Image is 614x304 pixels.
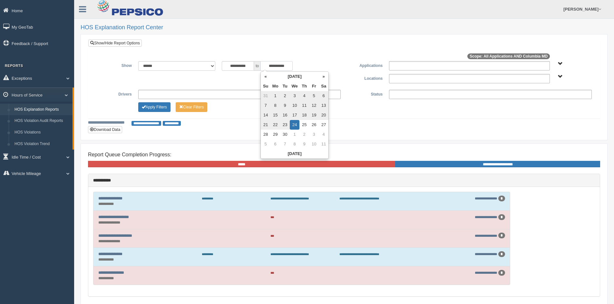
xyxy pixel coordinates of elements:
[280,101,290,110] td: 9
[467,53,550,59] span: Scope: All Applications AND Columbia MD
[299,139,309,149] td: 9
[261,120,270,130] td: 21
[270,101,280,110] td: 8
[309,101,319,110] td: 12
[344,90,386,97] label: Status
[261,72,270,81] th: «
[319,91,328,101] td: 6
[309,110,319,120] td: 19
[319,120,328,130] td: 27
[280,81,290,91] th: Tu
[261,81,270,91] th: Su
[138,102,171,112] button: Change Filter Options
[270,110,280,120] td: 15
[254,61,260,71] span: to
[280,130,290,139] td: 30
[270,72,319,81] th: [DATE]
[319,81,328,91] th: Sa
[270,120,280,130] td: 22
[261,130,270,139] td: 28
[270,91,280,101] td: 1
[309,91,319,101] td: 5
[299,101,309,110] td: 11
[319,139,328,149] td: 11
[93,90,135,97] label: Drivers
[290,130,299,139] td: 1
[299,120,309,130] td: 25
[344,74,386,82] label: Locations
[280,110,290,120] td: 16
[270,130,280,139] td: 29
[290,110,299,120] td: 17
[280,120,290,130] td: 23
[88,40,142,47] a: Show/Hide Report Options
[299,91,309,101] td: 4
[81,24,608,31] h2: HOS Explanation Report Center
[319,72,328,81] th: »
[261,101,270,110] td: 7
[290,81,299,91] th: We
[319,110,328,120] td: 20
[261,91,270,101] td: 31
[319,130,328,139] td: 4
[12,104,73,115] a: HOS Explanation Reports
[309,139,319,149] td: 10
[290,91,299,101] td: 3
[261,139,270,149] td: 5
[299,110,309,120] td: 18
[12,138,73,150] a: HOS Violation Trend
[309,81,319,91] th: Fr
[319,101,328,110] td: 13
[176,102,208,112] button: Change Filter Options
[299,130,309,139] td: 2
[12,115,73,127] a: HOS Violation Audit Reports
[290,139,299,149] td: 8
[261,149,328,159] th: [DATE]
[270,139,280,149] td: 6
[290,120,299,130] td: 24
[280,139,290,149] td: 7
[12,127,73,138] a: HOS Violations
[261,110,270,120] td: 14
[299,81,309,91] th: Th
[93,61,135,69] label: Show
[88,126,122,133] button: Download Data
[270,81,280,91] th: Mo
[344,61,386,69] label: Applications
[280,91,290,101] td: 2
[309,120,319,130] td: 26
[309,130,319,139] td: 3
[88,152,600,158] h4: Report Queue Completion Progress:
[290,101,299,110] td: 10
